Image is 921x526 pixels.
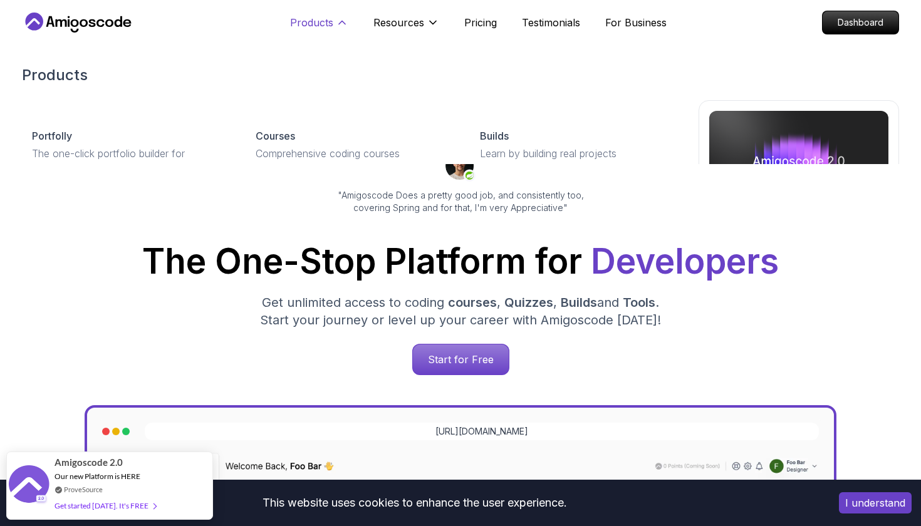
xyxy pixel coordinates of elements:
span: Quizzes [504,295,553,310]
a: [URL][DOMAIN_NAME] [435,425,528,438]
a: CoursesComprehensive coding courses [246,118,459,171]
div: Get started [DATE]. It's FREE [55,498,156,513]
span: Builds [561,295,597,310]
a: PortfollyThe one-click portfolio builder for developers [22,118,236,186]
button: Products [290,15,348,40]
a: For Business [605,15,667,30]
h2: Products [22,65,899,85]
span: courses [448,295,497,310]
button: Accept cookies [839,492,912,513]
p: Builds [480,128,509,143]
h1: The One-Stop Platform for [32,244,889,279]
img: amigoscode 2.0 [709,111,888,211]
button: Resources [373,15,439,40]
a: Pricing [464,15,497,30]
img: provesource social proof notification image [9,465,49,506]
p: Dashboard [823,11,898,34]
p: Get unlimited access to coding , , and . Start your journey or level up your career with Amigosco... [250,294,671,329]
a: Dashboard [822,11,899,34]
p: Portfolly [32,128,72,143]
a: Start for Free [412,344,509,375]
span: Developers [591,240,779,282]
p: Start for Free [413,344,509,374]
p: Products [290,15,333,30]
p: "Amigoscode Does a pretty good job, and consistently too, covering Spring and for that, I'm very ... [320,189,601,214]
img: josh long [445,152,476,182]
p: Resources [373,15,424,30]
p: Learn by building real projects [480,146,674,161]
div: This website uses cookies to enhance the user experience. [9,489,820,517]
a: Testimonials [522,15,580,30]
p: Courses [256,128,295,143]
span: Our new Platform is HERE [55,472,140,481]
a: BuildsLearn by building real projects [470,118,684,171]
p: Comprehensive coding courses [256,146,449,161]
p: The one-click portfolio builder for developers [32,146,226,176]
span: Amigoscode 2.0 [55,455,123,470]
a: amigoscode 2.0 [699,100,899,282]
a: ProveSource [64,484,103,495]
span: Tools [623,295,655,310]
